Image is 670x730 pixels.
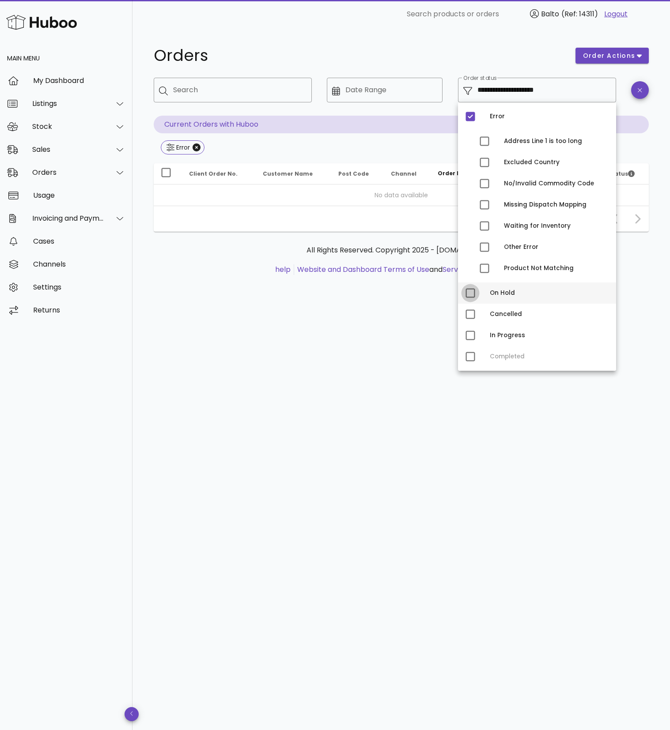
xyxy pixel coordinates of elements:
[193,143,201,151] button: Close
[263,170,313,177] span: Customer Name
[391,170,416,177] span: Channel
[490,311,609,318] div: Cancelled
[33,306,125,314] div: Returns
[154,48,565,64] h1: Orders
[275,264,291,275] a: help
[504,265,609,272] div: Product Not Matching
[504,138,609,145] div: Address Line 1 is too long
[608,170,635,177] span: Status
[601,163,649,184] th: Status
[490,113,609,120] div: Error
[604,9,628,19] a: Logout
[438,169,471,177] span: Order Date
[33,283,125,291] div: Settings
[504,201,609,208] div: Missing Dispatch Mapping
[33,260,125,268] div: Channels
[32,168,104,177] div: Orders
[583,51,636,60] span: order actions
[33,76,125,85] div: My Dashboard
[443,264,538,275] a: Service Terms & Conditions
[189,170,238,177] span: Client Order No.
[182,163,256,184] th: Client Order No.
[32,214,104,222] div: Invoicing and Payments
[32,99,104,108] div: Listings
[504,244,609,251] div: Other Error
[431,163,496,184] th: Order Date: Sorted descending. Activate to remove sorting.
[561,9,598,19] span: (Ref: 14311)
[541,9,559,19] span: Balto
[575,48,649,64] button: order actions
[256,163,331,184] th: Customer Name
[504,180,609,187] div: No/Invalid Commodity Code
[161,245,642,256] p: All Rights Reserved. Copyright 2025 - [DOMAIN_NAME]
[33,191,125,199] div: Usage
[33,237,125,245] div: Cases
[6,13,77,32] img: Huboo Logo
[154,184,649,206] td: No data available
[294,264,538,275] li: and
[463,75,496,82] label: Order status
[490,332,609,339] div: In Progress
[338,170,369,177] span: Post Code
[32,145,104,154] div: Sales
[32,122,104,131] div: Stock
[490,290,609,297] div: On Hold
[384,163,431,184] th: Channel
[504,222,609,230] div: Waiting for Inventory
[174,143,190,152] div: Error
[331,163,384,184] th: Post Code
[504,159,609,166] div: Excluded Country
[154,116,649,133] p: Current Orders with Huboo
[297,264,429,275] a: Website and Dashboard Terms of Use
